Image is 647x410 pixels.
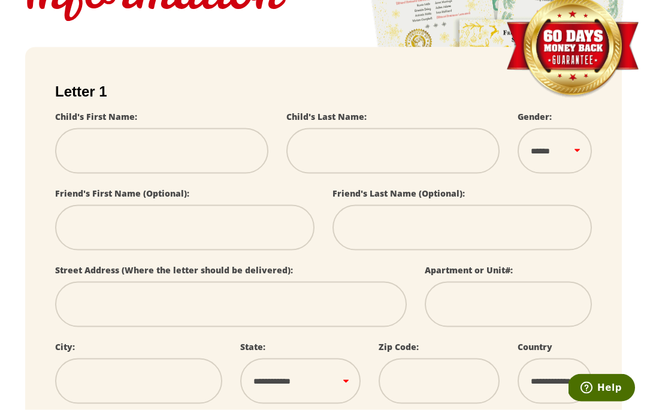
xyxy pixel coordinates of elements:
[332,188,465,199] label: Friend's Last Name (Optional):
[55,111,137,122] label: Child's First Name:
[518,341,552,352] label: Country
[55,188,189,199] label: Friend's First Name (Optional):
[55,83,592,100] h2: Letter 1
[240,341,265,352] label: State:
[379,341,419,352] label: Zip Code:
[425,264,513,276] label: Apartment or Unit#:
[55,341,75,352] label: City:
[55,264,293,276] label: Street Address (Where the letter should be delivered):
[569,374,635,404] iframe: Opens a widget where you can find more information
[286,111,367,122] label: Child's Last Name:
[518,111,552,122] label: Gender:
